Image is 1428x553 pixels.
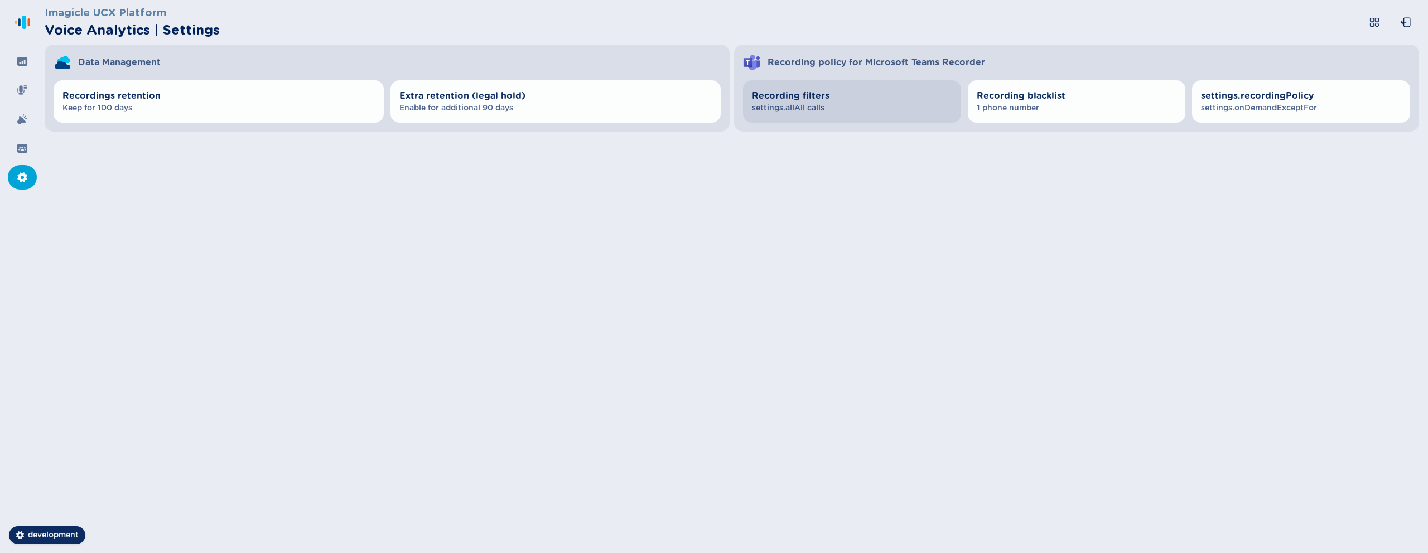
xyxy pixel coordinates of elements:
[390,80,721,123] button: Extra retention (legal hold)Enable for additional 90 days
[17,56,28,67] svg: dashboard-filled
[28,530,79,541] span: development
[9,526,85,544] button: development
[8,78,37,103] div: Recordings
[62,89,375,103] span: Recordings retention
[17,114,28,125] svg: alarm-filled
[17,85,28,96] svg: mic-fill
[8,165,37,190] div: Settings
[8,136,37,161] div: Groups
[399,89,712,103] span: Extra retention (legal hold)
[54,80,384,123] button: Recordings retentionKeep for 100 days
[45,20,220,40] h2: Voice Analytics | Settings
[752,103,952,114] span: settings.allAll calls
[743,80,961,123] button: Recording filterssettings.allAll calls
[45,4,220,20] h3: Imagicle UCX Platform
[8,49,37,74] div: Dashboard
[1201,89,1401,103] span: settings.recordingPolicy
[1201,103,1401,114] span: settings.onDemandExceptFor
[78,56,161,69] span: Data Management
[968,80,1186,123] button: Recording blacklist1 phone number
[62,103,375,114] span: Keep for 100 days
[399,103,712,114] span: Enable for additional 90 days
[1192,80,1410,123] button: settings.recordingPolicysettings.onDemandExceptFor
[977,103,1177,114] span: 1 phone number
[768,56,985,69] span: Recording policy for Microsoft Teams Recorder
[752,89,952,103] span: Recording filters
[977,89,1177,103] span: Recording blacklist
[17,143,28,154] svg: groups-filled
[8,107,37,132] div: Alarms
[1400,17,1411,28] svg: box-arrow-left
